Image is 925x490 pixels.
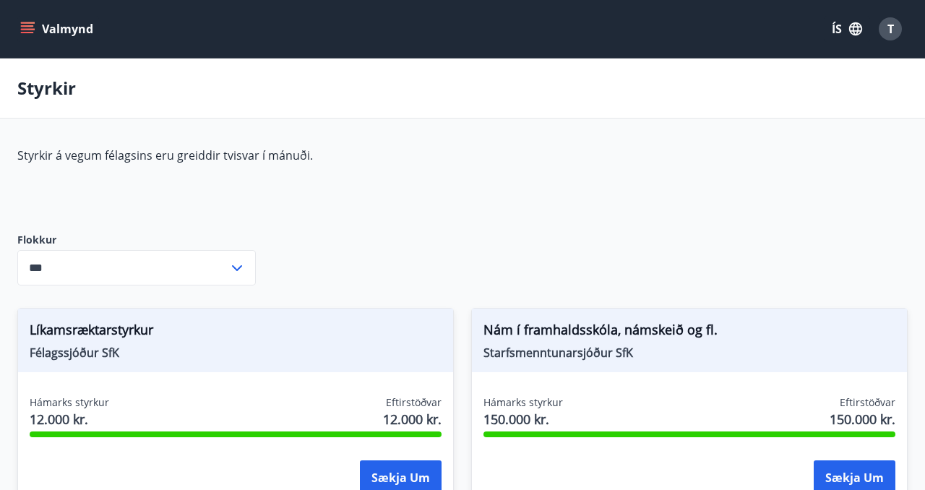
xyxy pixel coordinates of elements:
[17,147,700,163] p: Styrkir á vegum félagsins eru greiddir tvisvar í mánuði.
[483,395,563,410] span: Hámarks styrkur
[840,395,895,410] span: Eftirstöðvar
[17,16,99,42] button: menu
[483,320,895,345] span: Nám í framhaldsskóla, námskeið og fl.
[887,21,894,37] span: T
[30,345,442,361] span: Félagssjóður SfK
[386,395,442,410] span: Eftirstöðvar
[483,410,563,429] span: 150.000 kr.
[30,320,442,345] span: Líkamsræktarstyrkur
[17,233,256,247] label: Flokkur
[17,76,76,100] p: Styrkir
[483,345,895,361] span: Starfsmenntunarsjóður SfK
[383,410,442,429] span: 12.000 kr.
[824,16,870,42] button: ÍS
[873,12,908,46] button: T
[30,410,109,429] span: 12.000 kr.
[830,410,895,429] span: 150.000 kr.
[30,395,109,410] span: Hámarks styrkur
